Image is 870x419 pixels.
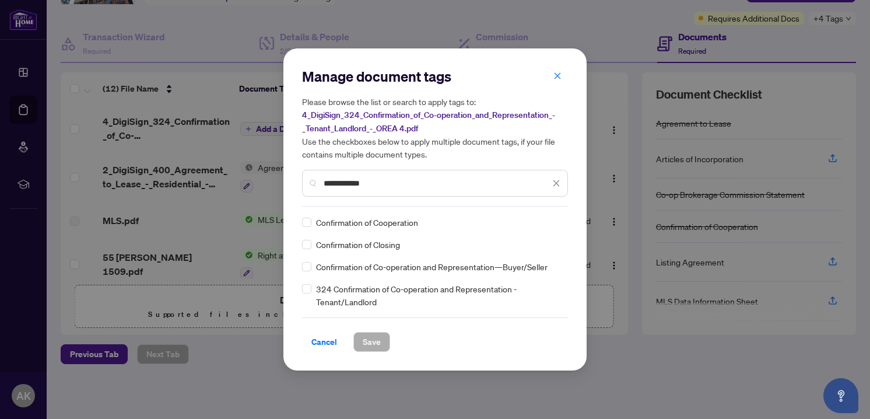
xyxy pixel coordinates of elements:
h2: Manage document tags [302,67,568,86]
button: Cancel [302,332,346,352]
span: Confirmation of Closing [316,238,400,251]
span: Confirmation of Co-operation and Representation—Buyer/Seller [316,260,548,273]
span: 4_DigiSign_324_Confirmation_of_Co-operation_and_Representation_-_Tenant_Landlord_-_OREA 4.pdf [302,110,555,134]
span: Cancel [311,333,337,351]
button: Open asap [823,378,858,413]
h5: Please browse the list or search to apply tags to: Use the checkboxes below to apply multiple doc... [302,95,568,160]
span: close [552,179,560,187]
span: Confirmation of Cooperation [316,216,418,229]
span: 324 Confirmation of Co-operation and Representation - Tenant/Landlord [316,282,561,308]
button: Save [353,332,390,352]
span: close [553,72,562,80]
